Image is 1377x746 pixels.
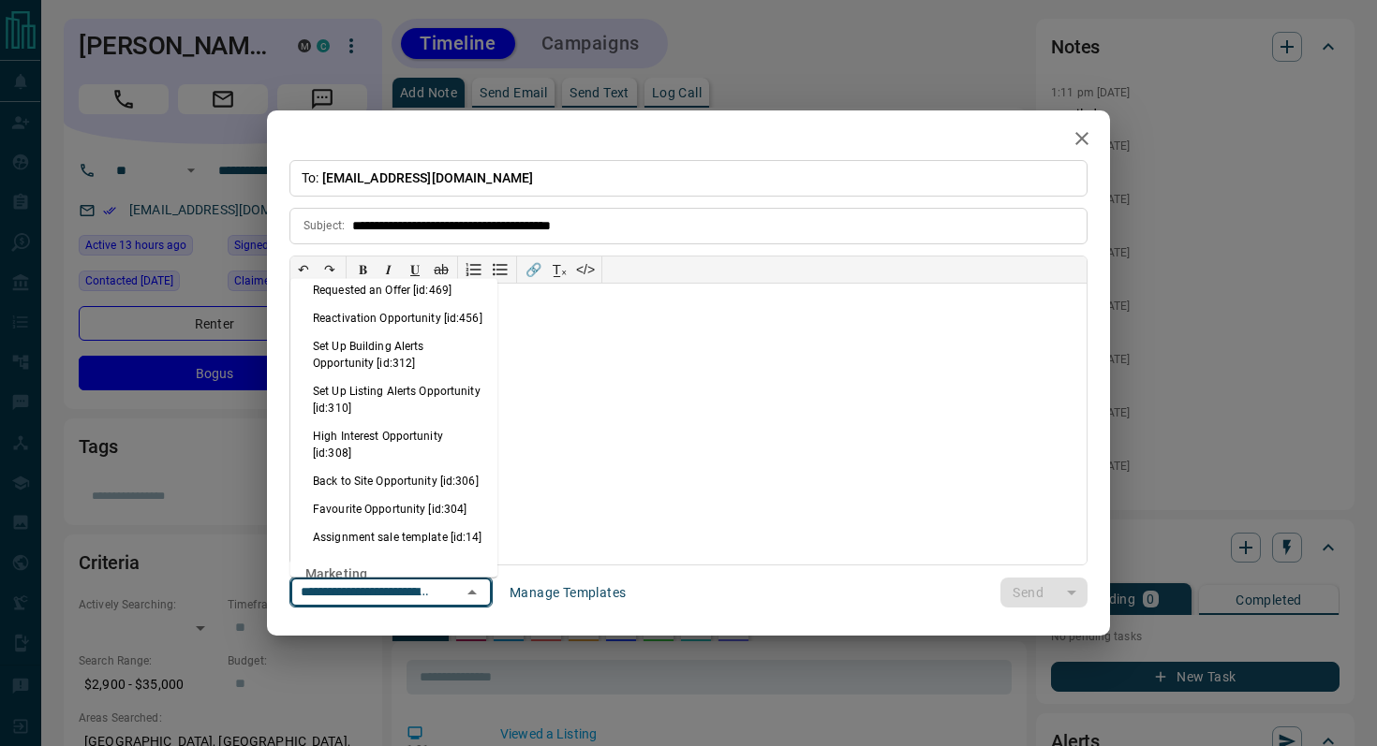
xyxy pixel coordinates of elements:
[487,256,513,283] button: Bullet list
[290,277,497,305] li: Requested an Offer [id:469]
[428,256,454,283] button: ab
[376,256,402,283] button: 𝑰
[498,578,637,607] button: Manage Templates
[402,256,428,283] button: 𝐔
[290,378,497,423] li: Set Up Listing Alerts Opportunity [id:310]
[434,262,449,277] s: ab
[410,262,420,277] span: 𝐔
[304,217,345,234] p: Subject:
[290,496,497,524] li: Favourite Opportunity [id:304]
[459,579,485,606] button: Close
[317,256,343,283] button: ↷
[290,524,497,552] li: Assignment sale template [id:14]
[290,468,497,496] li: Back to Site Opportunity [id:306]
[349,256,376,283] button: 𝐁
[290,256,317,283] button: ↶
[322,170,534,185] span: [EMAIL_ADDRESS][DOMAIN_NAME]
[290,333,497,378] li: Set Up Building Alerts Opportunity [id:312]
[290,423,497,468] li: High Interest Opportunity [id:308]
[572,256,599,283] button: </>
[546,256,572,283] button: T̲ₓ
[461,256,487,283] button: Numbered list
[290,552,497,597] div: Marketing
[289,160,1088,197] p: To:
[520,256,546,283] button: 🔗
[290,305,497,333] li: Reactivation Opportunity [id:456]
[1000,578,1088,607] div: split button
